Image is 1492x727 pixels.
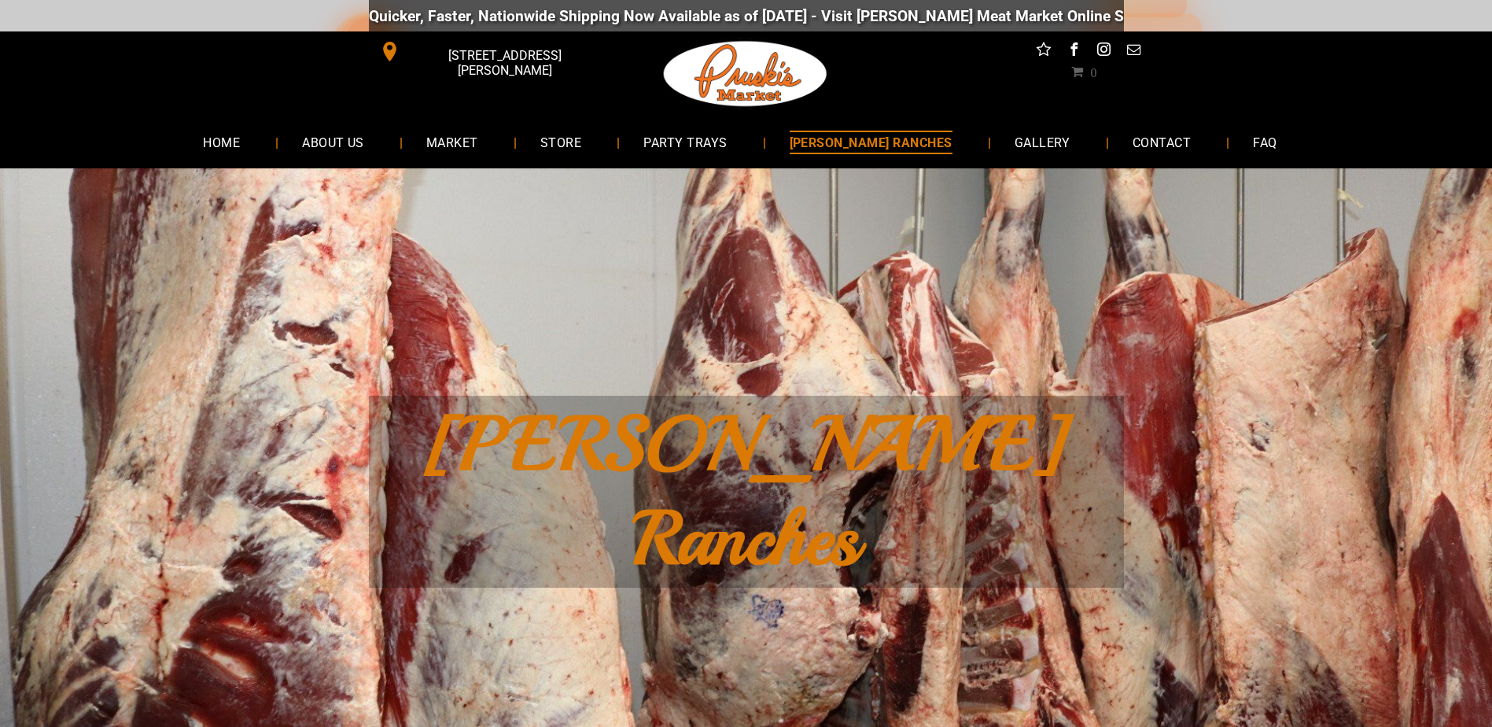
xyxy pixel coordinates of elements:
[661,31,831,116] img: Pruski-s+Market+HQ+Logo2-1920w.png
[1063,39,1084,64] a: facebook
[1090,65,1096,78] span: 0
[1093,39,1114,64] a: instagram
[424,397,1068,586] span: [PERSON_NAME] Ranches
[1229,121,1300,163] a: FAQ
[403,40,606,86] span: [STREET_ADDRESS][PERSON_NAME]
[369,39,610,64] a: [STREET_ADDRESS][PERSON_NAME]
[1123,39,1144,64] a: email
[991,121,1094,163] a: GALLERY
[278,121,388,163] a: ABOUT US
[517,121,605,163] a: STORE
[179,121,263,163] a: HOME
[620,121,750,163] a: PARTY TRAYS
[766,121,976,163] a: [PERSON_NAME] RANCHES
[1033,39,1054,64] a: Social network
[1109,121,1214,163] a: CONTACT
[403,121,502,163] a: MARKET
